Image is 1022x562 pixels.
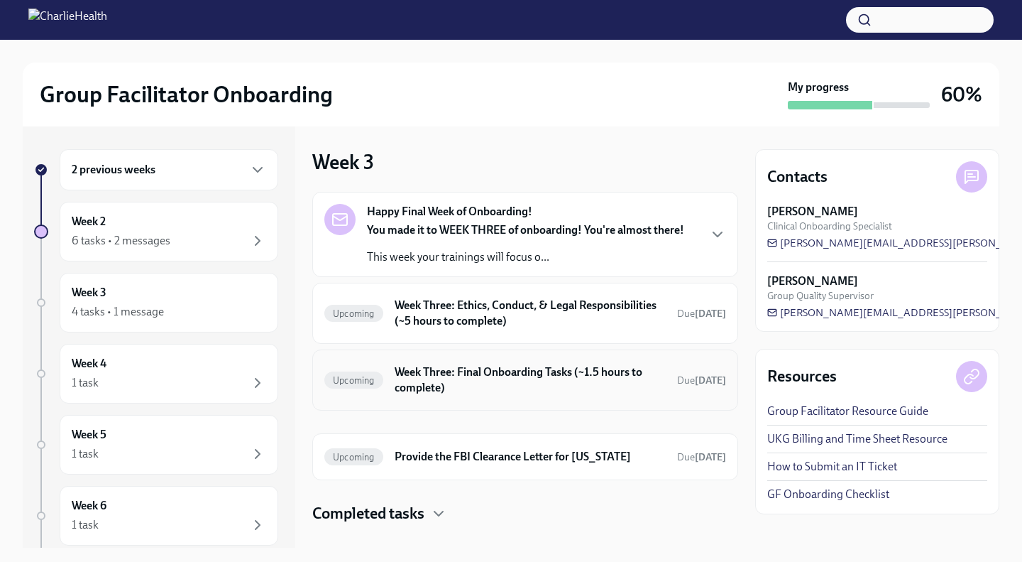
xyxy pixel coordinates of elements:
span: Due [677,451,726,463]
div: 1 task [72,517,99,533]
a: GF Onboarding Checklist [767,487,889,502]
img: CharlieHealth [28,9,107,31]
a: How to Submit an IT Ticket [767,459,897,475]
div: 2 previous weeks [60,149,278,190]
h3: Week 3 [312,149,374,175]
a: UpcomingWeek Three: Ethics, Conduct, & Legal Responsibilities (~5 hours to complete)Due[DATE] [324,295,726,332]
h4: Contacts [767,166,828,188]
div: 6 tasks • 2 messages [72,233,170,249]
span: October 4th, 2025 10:00 [677,374,726,387]
h6: Week 5 [72,427,106,443]
a: Week 61 task [34,486,278,546]
h4: Resources [767,366,837,387]
div: Completed tasks [312,503,738,524]
span: Upcoming [324,308,383,319]
h6: Week 2 [72,214,106,229]
h6: Provide the FBI Clearance Letter for [US_STATE] [395,449,666,465]
h6: Week Three: Ethics, Conduct, & Legal Responsibilities (~5 hours to complete) [395,298,666,329]
span: October 21st, 2025 10:00 [677,450,726,464]
a: UpcomingWeek Three: Final Onboarding Tasks (~1.5 hours to complete)Due[DATE] [324,362,726,399]
strong: My progress [788,80,849,95]
span: Due [677,374,726,387]
a: Week 34 tasks • 1 message [34,273,278,333]
strong: [DATE] [695,374,726,387]
div: 4 tasks • 1 message [72,304,164,320]
h6: Week Three: Final Onboarding Tasks (~1.5 hours to complete) [395,364,666,396]
span: October 6th, 2025 10:00 [677,307,726,320]
strong: You made it to WEEK THREE of onboarding! You're almost there! [367,223,684,237]
a: Week 26 tasks • 2 messages [34,202,278,261]
strong: [DATE] [695,451,726,463]
strong: [PERSON_NAME] [767,204,858,220]
p: This week your trainings will focus o... [367,249,684,265]
h3: 60% [941,82,982,107]
h2: Group Facilitator Onboarding [40,80,333,109]
span: Upcoming [324,452,383,463]
span: Clinical Onboarding Specialist [767,220,892,233]
strong: Happy Final Week of Onboarding! [367,204,532,220]
a: UpcomingProvide the FBI Clearance Letter for [US_STATE]Due[DATE] [324,445,726,468]
h6: Week 3 [72,285,106,301]
h6: Week 6 [72,498,106,514]
a: UKG Billing and Time Sheet Resource [767,431,947,447]
span: Due [677,308,726,320]
a: Group Facilitator Resource Guide [767,404,928,419]
span: Upcoming [324,375,383,386]
div: 1 task [72,446,99,462]
span: Group Quality Supervisor [767,289,874,303]
h6: Week 4 [72,356,106,372]
div: 1 task [72,375,99,391]
h6: 2 previous weeks [72,162,155,178]
strong: [PERSON_NAME] [767,274,858,289]
a: Week 51 task [34,415,278,475]
a: Week 41 task [34,344,278,404]
strong: [DATE] [695,308,726,320]
h4: Completed tasks [312,503,424,524]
